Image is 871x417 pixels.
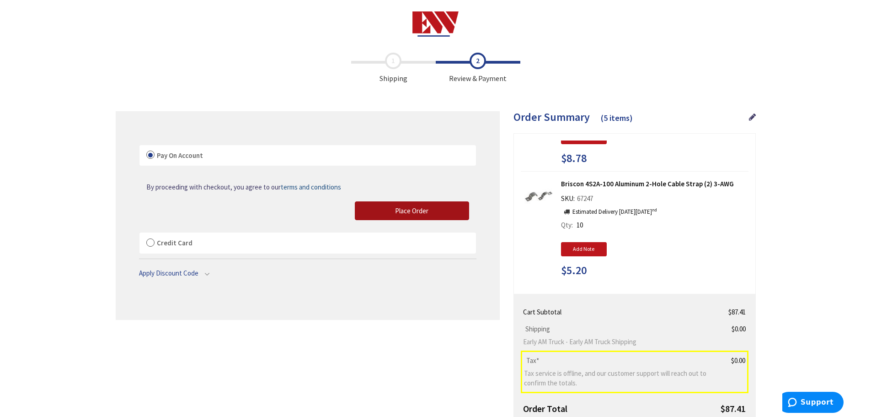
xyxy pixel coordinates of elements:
span: By proceeding with checkout, you agree to our [146,183,341,191]
span: $87.41 [721,403,746,414]
span: Shipping [523,325,552,333]
span: Qty [561,221,572,229]
span: Place Order [395,206,428,215]
span: $8.78 [561,152,587,164]
span: $87.41 [728,308,746,316]
strong: Briscon 4S2A-100 Aluminum 2-Hole Cable Strap (2) 3-AWG [561,179,748,189]
span: 67247 [575,194,595,203]
a: By proceeding with checkout, you agree to ourterms and conditions [146,182,341,192]
span: Order Summary [513,110,590,124]
span: Pay On Account [157,151,203,160]
img: Electrical Wholesalers, Inc. [412,11,459,37]
strong: Order Total [523,403,567,414]
span: $5.20 [561,265,587,276]
p: Estimated Delivery [DATE][DATE] [561,208,657,217]
span: terms and conditions [281,183,341,191]
span: Early AM Truck - Early AM Truck Shipping [523,337,713,347]
span: Apply Discount Code [139,269,198,277]
span: Credit Card [157,238,192,247]
span: Review & Payment [436,53,520,84]
div: SKU: [561,194,595,206]
span: 10 [577,221,583,229]
span: Shipping [351,53,436,84]
span: (5 items) [601,113,633,123]
button: Place Order [355,201,469,221]
span: $0.00 [731,356,745,365]
span: Tax service is offline, and our customer support will reach out to confirm the totals. [524,368,714,388]
iframe: Opens a widget where you can find more information [782,392,844,415]
img: Briscon 4S2A-100 Aluminum 2-Hole Cable Strap (2) 3-AWG [524,183,553,211]
sup: nd [652,207,657,213]
span: $0.00 [732,325,746,333]
th: Cart Subtotal [521,303,717,320]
